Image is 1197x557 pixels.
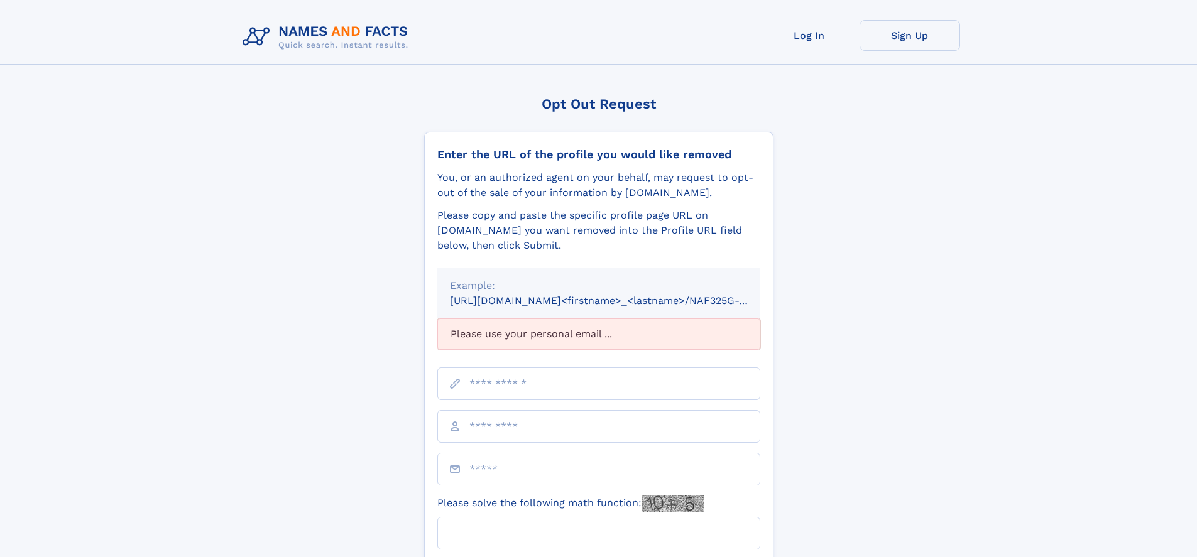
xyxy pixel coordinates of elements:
label: Please solve the following math function: [437,495,704,512]
small: [URL][DOMAIN_NAME]<firstname>_<lastname>/NAF325G-xxxxxxxx [450,295,784,306]
img: Logo Names and Facts [238,20,418,54]
a: Sign Up [860,20,960,51]
div: Please use your personal email ... [437,318,760,350]
div: Example: [450,278,748,293]
a: Log In [759,20,860,51]
div: Please copy and paste the specific profile page URL on [DOMAIN_NAME] you want removed into the Pr... [437,208,760,253]
div: You, or an authorized agent on your behalf, may request to opt-out of the sale of your informatio... [437,170,760,200]
div: Enter the URL of the profile you would like removed [437,148,760,161]
div: Opt Out Request [424,96,773,112]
